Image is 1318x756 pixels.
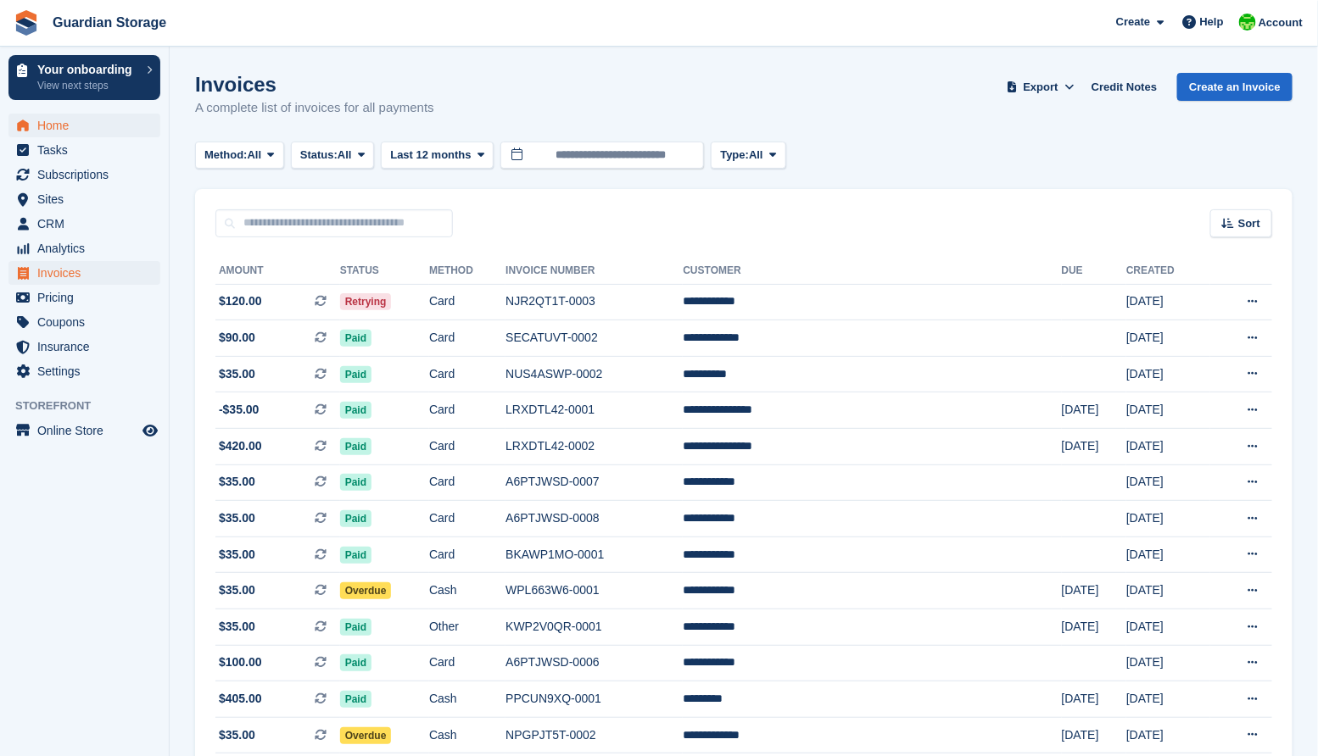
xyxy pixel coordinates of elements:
[340,402,371,419] span: Paid
[429,284,505,320] td: Card
[340,691,371,708] span: Paid
[37,212,139,236] span: CRM
[219,726,255,744] span: $35.00
[505,501,683,537] td: A6PTJWSD-0008
[505,536,683,573] td: BKAWP1MO-0001
[248,147,262,164] span: All
[1062,392,1126,429] td: [DATE]
[720,147,749,164] span: Type:
[195,73,434,96] h1: Invoices
[1126,645,1210,681] td: [DATE]
[219,437,262,455] span: $420.00
[1062,717,1126,753] td: [DATE]
[683,258,1061,285] th: Customer
[8,310,160,334] a: menu
[1200,14,1224,31] span: Help
[429,536,505,573] td: Card
[215,258,340,285] th: Amount
[505,392,683,429] td: LRXDTL42-0001
[1126,681,1210,718] td: [DATE]
[340,582,392,599] span: Overdue
[340,547,371,564] span: Paid
[37,138,139,162] span: Tasks
[8,212,160,236] a: menu
[340,510,371,527] span: Paid
[219,690,262,708] span: $405.00
[429,320,505,357] td: Card
[1126,356,1210,392] td: [DATE]
[291,142,374,170] button: Status: All
[219,653,262,671] span: $100.00
[8,419,160,442] a: menu
[195,98,434,118] p: A complete list of invoices for all payments
[219,581,255,599] span: $35.00
[8,286,160,309] a: menu
[8,359,160,383] a: menu
[219,473,255,491] span: $35.00
[505,464,683,501] td: A6PTJWSD-0007
[37,261,139,285] span: Invoices
[8,114,160,137] a: menu
[1062,681,1126,718] td: [DATE]
[429,573,505,609] td: Cash
[195,142,284,170] button: Method: All
[505,609,683,646] td: KWP2V0QR-0001
[429,717,505,753] td: Cash
[219,546,255,564] span: $35.00
[1259,14,1303,31] span: Account
[219,329,255,347] span: $90.00
[8,138,160,162] a: menu
[37,236,139,260] span: Analytics
[749,147,763,164] span: All
[37,286,139,309] span: Pricing
[338,147,352,164] span: All
[429,464,505,501] td: Card
[1177,73,1293,101] a: Create an Invoice
[1126,429,1210,465] td: [DATE]
[1062,258,1126,285] th: Due
[1062,429,1126,465] td: [DATE]
[1126,573,1210,609] td: [DATE]
[1116,14,1150,31] span: Create
[505,320,683,357] td: SECATUVT-0002
[1126,258,1210,285] th: Created
[429,258,505,285] th: Method
[8,163,160,186] a: menu
[1126,609,1210,646] td: [DATE]
[37,64,138,75] p: Your onboarding
[505,717,683,753] td: NPGPJT5T-0002
[1126,284,1210,320] td: [DATE]
[505,681,683,718] td: PPCUN9XQ-0001
[1003,73,1078,101] button: Export
[340,474,371,491] span: Paid
[8,335,160,359] a: menu
[15,397,169,414] span: Storefront
[1126,717,1210,753] td: [DATE]
[219,401,259,419] span: -$35.00
[1062,573,1126,609] td: [DATE]
[8,236,160,260] a: menu
[8,261,160,285] a: menu
[300,147,338,164] span: Status:
[711,142,785,170] button: Type: All
[505,356,683,392] td: NUS4ASWP-0002
[219,292,262,310] span: $120.00
[37,419,139,442] span: Online Store
[37,114,139,137] span: Home
[429,609,505,646] td: Other
[340,293,392,310] span: Retrying
[37,78,138,93] p: View next steps
[204,147,248,164] span: Method:
[505,258,683,285] th: Invoice Number
[390,147,471,164] span: Last 12 months
[505,645,683,681] td: A6PTJWSD-0006
[429,392,505,429] td: Card
[429,501,505,537] td: Card
[1126,501,1210,537] td: [DATE]
[1126,320,1210,357] td: [DATE]
[14,10,39,36] img: stora-icon-8386f47178a22dfd0bd8f6a31ec36ba5ce8667c1dd55bd0f319d3a0aa187defe.svg
[340,366,371,383] span: Paid
[340,654,371,671] span: Paid
[340,727,392,744] span: Overdue
[340,438,371,455] span: Paid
